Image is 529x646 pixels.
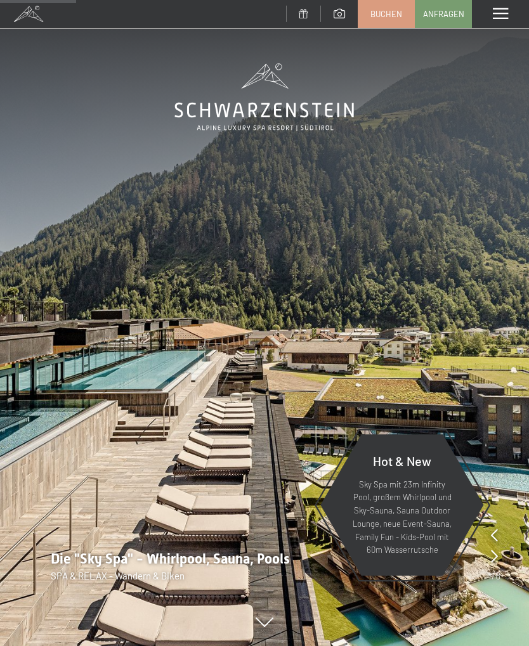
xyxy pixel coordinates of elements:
span: Anfragen [423,8,464,20]
span: SPA & RELAX - Wandern & Biken [51,570,185,581]
span: Buchen [370,8,402,20]
span: Die "Sky Spa" - Whirlpool, Sauna, Pools [51,551,290,567]
p: Sky Spa mit 23m Infinity Pool, großem Whirlpool und Sky-Sauna, Sauna Outdoor Lounge, neue Event-S... [351,478,453,557]
span: / [492,569,495,583]
a: Hot & New Sky Spa mit 23m Infinity Pool, großem Whirlpool und Sky-Sauna, Sauna Outdoor Lounge, ne... [320,434,485,576]
span: Hot & New [373,453,431,468]
span: 1 [488,569,492,583]
a: Anfragen [415,1,471,27]
a: Buchen [358,1,414,27]
span: 8 [495,569,500,583]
